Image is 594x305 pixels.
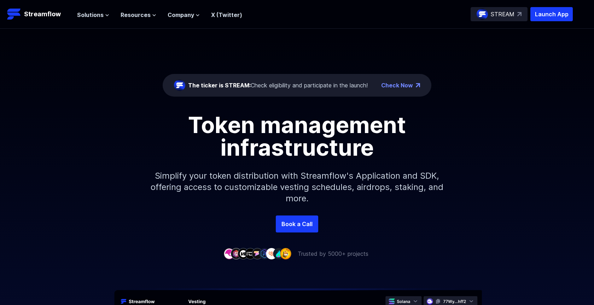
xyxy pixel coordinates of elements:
[298,249,368,258] p: Trusted by 5000+ projects
[24,9,61,19] p: Streamflow
[174,80,185,91] img: streamflow-logo-circle.png
[477,8,488,20] img: streamflow-logo-circle.png
[245,248,256,259] img: company-4
[7,7,21,21] img: Streamflow Logo
[273,248,284,259] img: company-8
[168,11,194,19] span: Company
[491,10,514,18] p: STREAM
[168,11,200,19] button: Company
[266,248,277,259] img: company-7
[259,248,270,259] img: company-6
[121,11,151,19] span: Resources
[381,81,413,90] a: Check Now
[530,7,573,21] button: Launch App
[211,11,242,18] a: X (Twitter)
[238,248,249,259] img: company-3
[223,248,235,259] img: company-1
[416,83,420,87] img: top-right-arrow.png
[517,12,522,16] img: top-right-arrow.svg
[231,248,242,259] img: company-2
[121,11,156,19] button: Resources
[276,215,318,232] a: Book a Call
[145,159,449,215] p: Simplify your token distribution with Streamflow's Application and SDK, offering access to custom...
[252,248,263,259] img: company-5
[280,248,291,259] img: company-9
[77,11,104,19] span: Solutions
[7,7,70,21] a: Streamflow
[188,81,368,90] div: Check eligibility and participate in the launch!
[471,7,528,21] a: STREAM
[77,11,109,19] button: Solutions
[138,114,456,159] h1: Token management infrastructure
[188,82,251,89] span: The ticker is STREAM:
